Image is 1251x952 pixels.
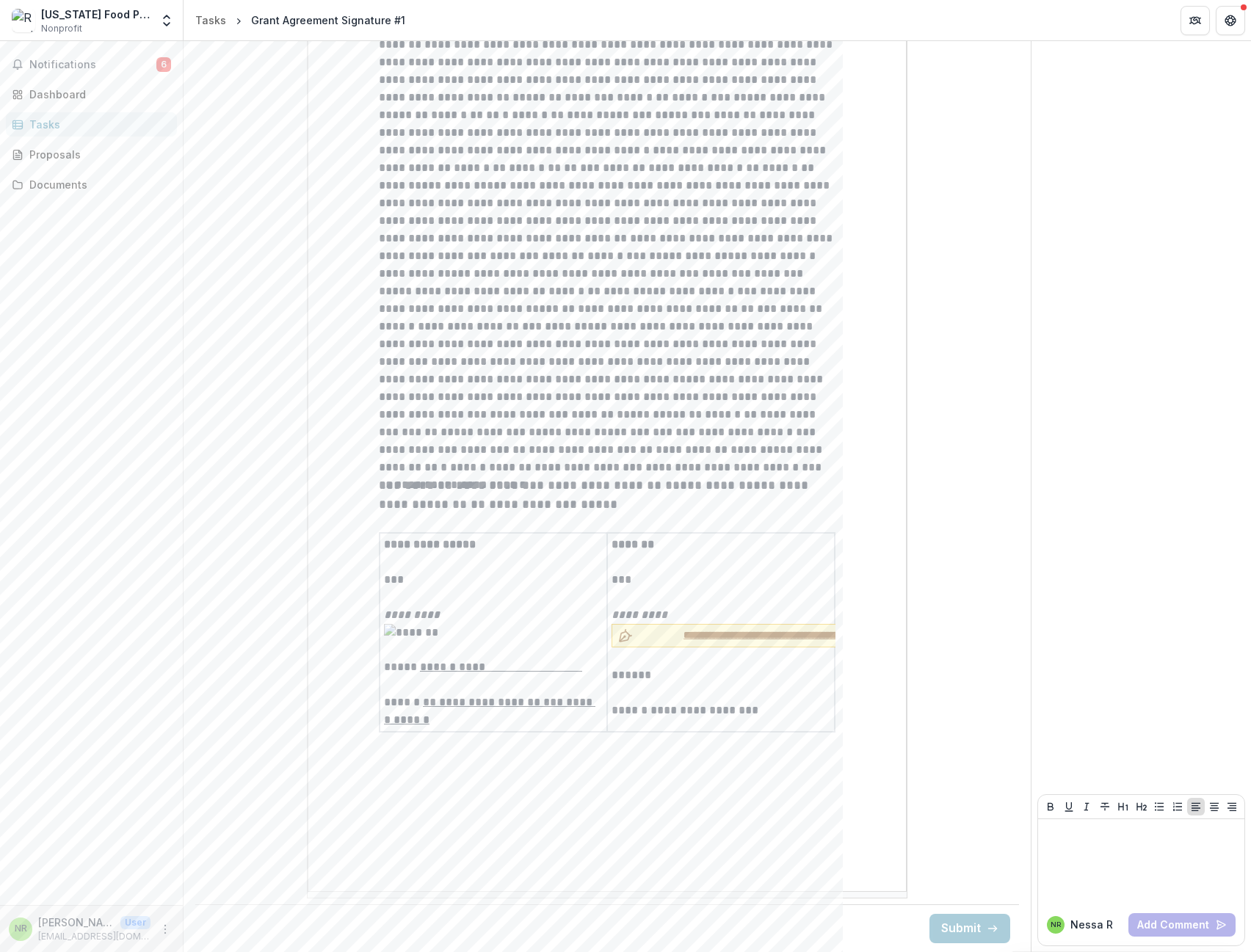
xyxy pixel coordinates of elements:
[6,142,177,167] a: Proposals
[1060,798,1078,815] button: Underline
[29,59,156,71] span: Notifications
[1187,798,1205,815] button: Align Left
[41,7,151,22] div: [US_STATE] Food Policy Council
[1096,798,1114,815] button: Strike
[6,112,177,137] a: Tasks
[1223,798,1241,815] button: Align Right
[1078,798,1095,815] button: Italicize
[15,924,27,934] div: Nessa Richman
[6,82,177,106] a: Dashboard
[29,117,165,132] div: Tasks
[12,9,35,32] img: Rhode Island Food Policy Council
[195,12,226,28] div: Tasks
[38,930,151,943] p: [EMAIL_ADDRESS][DOMAIN_NAME]
[156,57,171,72] span: 6
[1128,913,1236,937] button: Add Comment
[929,914,1010,943] button: Submit
[1042,798,1059,815] button: Bold
[29,87,165,102] div: Dashboard
[189,10,232,31] a: Tasks
[6,53,177,76] button: Notifications6
[29,177,165,192] div: Documents
[1070,917,1113,932] p: Nessa R
[6,172,177,197] a: Documents
[38,915,115,930] p: [PERSON_NAME]
[251,12,405,28] div: Grant Agreement Signature #1
[1051,921,1061,929] div: Nessa Richman
[189,10,411,31] nav: breadcrumb
[1114,798,1132,815] button: Heading 1
[1181,6,1210,35] button: Partners
[156,6,177,35] button: Open entity switcher
[120,916,151,929] p: User
[1205,798,1223,815] button: Align Center
[29,147,165,162] div: Proposals
[1133,798,1150,815] button: Heading 2
[1150,798,1168,815] button: Bullet List
[156,920,174,938] button: More
[1216,6,1245,35] button: Get Help
[41,22,82,35] span: Nonprofit
[1169,798,1186,815] button: Ordered List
